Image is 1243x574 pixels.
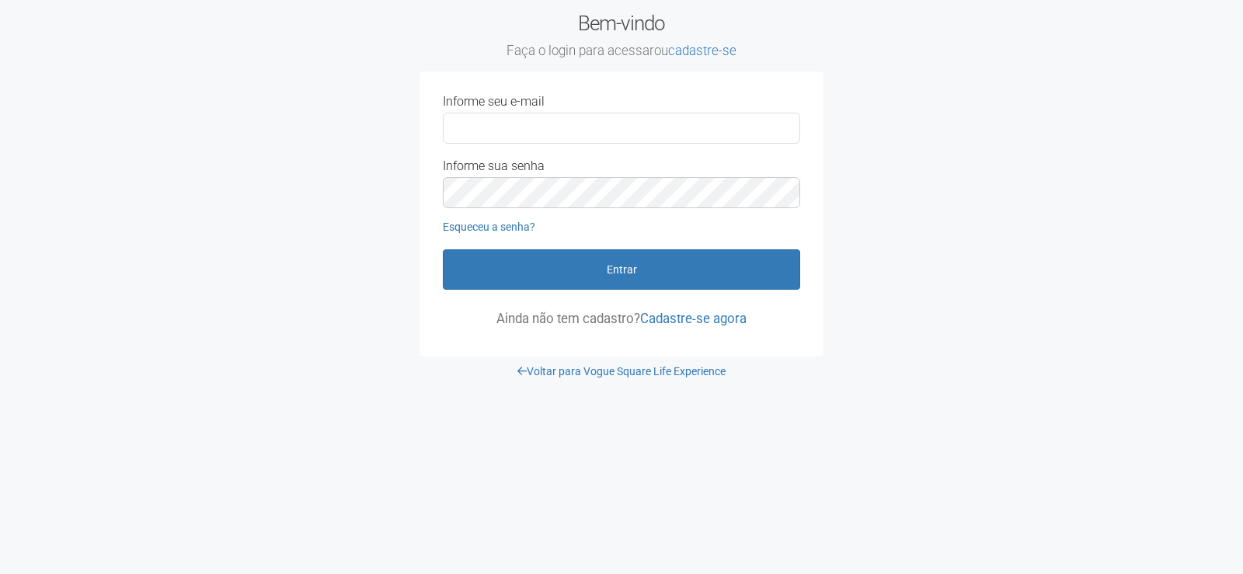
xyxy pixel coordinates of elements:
a: Cadastre-se agora [640,311,747,326]
a: Voltar para Vogue Square Life Experience [517,365,726,377]
p: Ainda não tem cadastro? [443,311,800,325]
h2: Bem-vindo [420,12,823,60]
a: Esqueceu a senha? [443,221,535,233]
a: cadastre-se [668,43,736,58]
button: Entrar [443,249,800,290]
span: ou [654,43,736,58]
label: Informe seu e-mail [443,95,545,109]
label: Informe sua senha [443,159,545,173]
small: Faça o login para acessar [420,43,823,60]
